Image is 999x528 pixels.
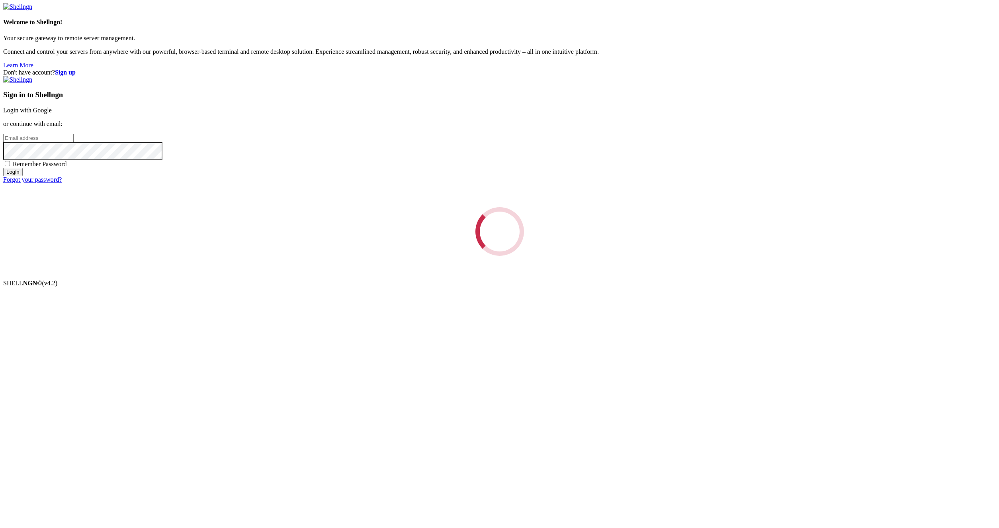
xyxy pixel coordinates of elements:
[3,176,62,183] a: Forgot your password?
[42,280,58,287] span: 4.2.0
[55,69,76,76] a: Sign up
[471,203,528,260] div: Loading...
[3,19,996,26] h4: Welcome to Shellngn!
[3,76,32,83] img: Shellngn
[3,168,23,176] input: Login
[3,90,996,99] h3: Sign in to Shellngn
[3,107,52,114] a: Login with Google
[3,134,74,142] input: Email address
[13,161,67,167] span: Remember Password
[3,48,996,55] p: Connect and control your servers from anywhere with our powerful, browser-based terminal and remo...
[23,280,37,287] b: NGN
[3,35,996,42] p: Your secure gateway to remote server management.
[5,161,10,166] input: Remember Password
[3,280,57,287] span: SHELL ©
[3,120,996,128] p: or continue with email:
[3,69,996,76] div: Don't have account?
[3,62,33,69] a: Learn More
[3,3,32,10] img: Shellngn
